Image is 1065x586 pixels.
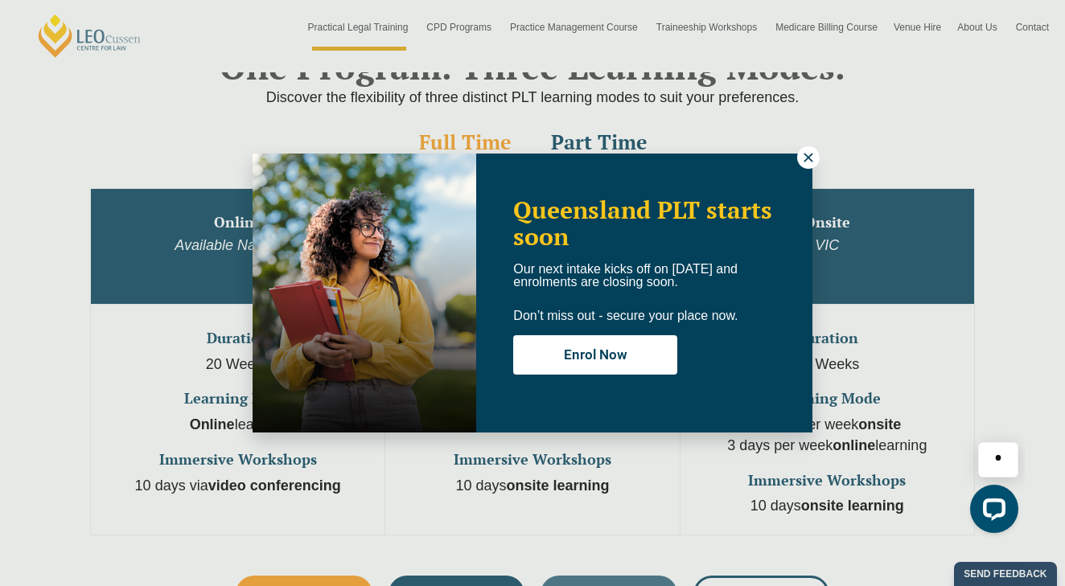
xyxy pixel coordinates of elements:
iframe: LiveChat chat widget [800,413,1025,546]
span: Queensland PLT starts soon [513,194,772,252]
span: Our next intake kicks off on [DATE] and enrolments are closing soon. [513,262,738,289]
span: Don’t miss out - secure your place now. [513,309,738,322]
button: Enrol Now [513,335,677,375]
button: Close [797,146,820,169]
img: Woman in yellow blouse holding folders looking to the right and smiling [253,154,476,432]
